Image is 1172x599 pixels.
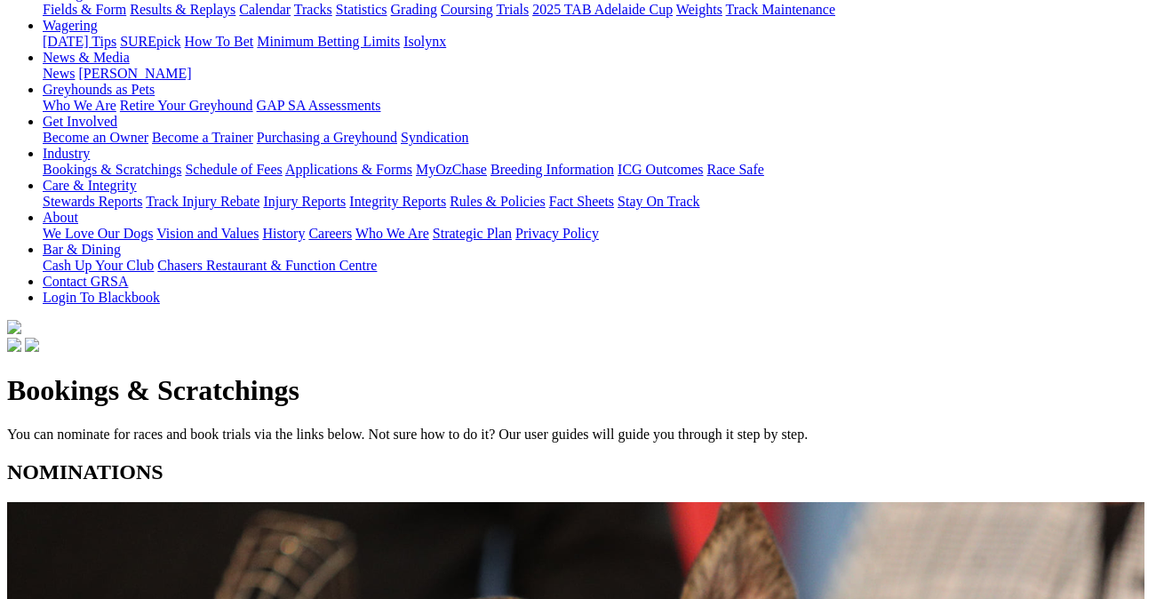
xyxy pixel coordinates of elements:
[43,226,153,241] a: We Love Our Dogs
[43,114,117,129] a: Get Involved
[43,226,1165,242] div: About
[490,162,614,177] a: Breeding Information
[441,2,493,17] a: Coursing
[43,178,137,193] a: Care & Integrity
[285,162,412,177] a: Applications & Forms
[391,2,437,17] a: Grading
[43,290,160,305] a: Login To Blackbook
[43,146,90,161] a: Industry
[43,274,128,289] a: Contact GRSA
[185,162,282,177] a: Schedule of Fees
[43,194,1165,210] div: Care & Integrity
[146,194,259,209] a: Track Injury Rebate
[450,194,546,209] a: Rules & Policies
[43,2,126,17] a: Fields & Form
[706,162,763,177] a: Race Safe
[308,226,352,241] a: Careers
[25,338,39,352] img: twitter.svg
[43,162,1165,178] div: Industry
[262,226,305,241] a: History
[120,34,180,49] a: SUREpick
[549,194,614,209] a: Fact Sheets
[157,258,377,273] a: Chasers Restaurant & Function Centre
[726,2,835,17] a: Track Maintenance
[43,130,1165,146] div: Get Involved
[152,130,253,145] a: Become a Trainer
[156,226,259,241] a: Vision and Values
[43,98,116,113] a: Who We Are
[7,320,21,334] img: logo-grsa-white.png
[336,2,387,17] a: Statistics
[43,50,130,65] a: News & Media
[496,2,529,17] a: Trials
[43,98,1165,114] div: Greyhounds as Pets
[257,34,400,49] a: Minimum Betting Limits
[257,130,397,145] a: Purchasing a Greyhound
[43,34,116,49] a: [DATE] Tips
[43,210,78,225] a: About
[349,194,446,209] a: Integrity Reports
[7,374,1165,407] h1: Bookings & Scratchings
[355,226,429,241] a: Who We Are
[7,338,21,352] img: facebook.svg
[43,258,154,273] a: Cash Up Your Club
[263,194,346,209] a: Injury Reports
[257,98,381,113] a: GAP SA Assessments
[43,18,98,33] a: Wagering
[43,242,121,257] a: Bar & Dining
[532,2,673,17] a: 2025 TAB Adelaide Cup
[401,130,468,145] a: Syndication
[618,194,699,209] a: Stay On Track
[618,162,703,177] a: ICG Outcomes
[78,66,191,81] a: [PERSON_NAME]
[239,2,291,17] a: Calendar
[515,226,599,241] a: Privacy Policy
[43,194,142,209] a: Stewards Reports
[433,226,512,241] a: Strategic Plan
[7,460,1165,484] h2: NOMINATIONS
[676,2,722,17] a: Weights
[7,427,1165,443] p: You can nominate for races and book trials via the links below. Not sure how to do it? Our user g...
[43,162,181,177] a: Bookings & Scratchings
[130,2,235,17] a: Results & Replays
[43,130,148,145] a: Become an Owner
[43,66,1165,82] div: News & Media
[43,2,1165,18] div: Racing
[43,66,75,81] a: News
[120,98,253,113] a: Retire Your Greyhound
[43,82,155,97] a: Greyhounds as Pets
[403,34,446,49] a: Isolynx
[416,162,487,177] a: MyOzChase
[43,34,1165,50] div: Wagering
[294,2,332,17] a: Tracks
[185,34,254,49] a: How To Bet
[43,258,1165,274] div: Bar & Dining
